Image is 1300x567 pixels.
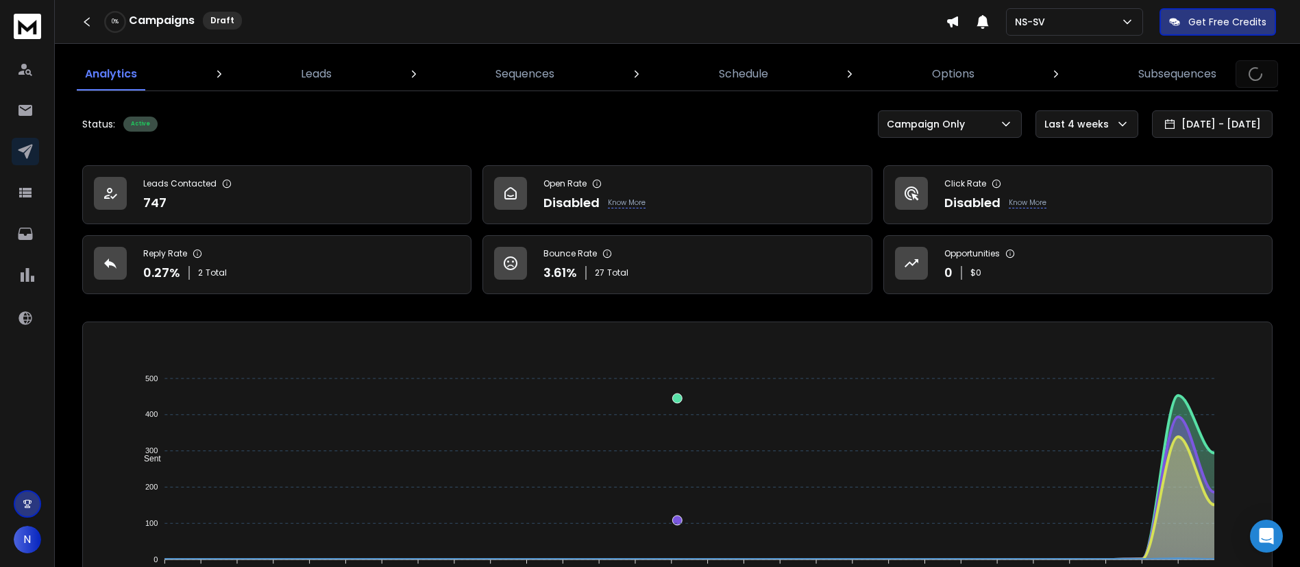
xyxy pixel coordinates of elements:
p: Disabled [543,193,600,213]
a: Leads [293,58,340,91]
p: Click Rate [944,178,986,189]
a: Leads Contacted747 [82,165,471,224]
p: 0 % [112,18,119,26]
a: Options [924,58,983,91]
p: Reply Rate [143,248,187,259]
tspan: 0 [154,555,158,564]
div: Open Intercom Messenger [1250,520,1283,553]
tspan: 400 [145,411,158,419]
img: logo [14,14,41,39]
div: Active [123,117,158,132]
p: Open Rate [543,178,587,189]
p: 3.61 % [543,263,577,282]
span: Total [206,267,227,278]
p: Status: [82,117,115,131]
div: Draft [203,12,242,29]
p: 0.27 % [143,263,180,282]
p: 747 [143,193,167,213]
p: Know More [1009,197,1046,208]
p: Bounce Rate [543,248,597,259]
p: 0 [944,263,953,282]
p: Opportunities [944,248,1000,259]
p: Disabled [944,193,1001,213]
span: 2 [198,267,203,278]
a: Click RateDisabledKnow More [883,165,1273,224]
p: Options [932,66,974,82]
p: Campaign Only [887,117,970,131]
tspan: 500 [145,374,158,383]
a: Bounce Rate3.61%27Total [482,235,872,294]
p: Subsequences [1138,66,1216,82]
p: Leads [301,66,332,82]
button: [DATE] - [DATE] [1152,110,1273,138]
p: Schedule [719,66,768,82]
a: Sequences [487,58,563,91]
a: Schedule [711,58,776,91]
button: N [14,526,41,553]
p: NS-SV [1015,15,1051,29]
a: Reply Rate0.27%2Total [82,235,471,294]
tspan: 200 [145,483,158,491]
h1: Campaigns [129,12,195,29]
p: Know More [608,197,646,208]
a: Subsequences [1130,58,1225,91]
tspan: 100 [145,519,158,527]
span: Total [607,267,628,278]
p: Sequences [495,66,554,82]
span: 27 [595,267,604,278]
a: Opportunities0$0 [883,235,1273,294]
tspan: 300 [145,446,158,455]
p: Last 4 weeks [1044,117,1114,131]
p: $ 0 [970,267,981,278]
a: Analytics [77,58,145,91]
p: Analytics [85,66,137,82]
button: Get Free Credits [1160,8,1276,36]
p: Leads Contacted [143,178,217,189]
a: Open RateDisabledKnow More [482,165,872,224]
p: Get Free Credits [1188,15,1266,29]
span: Sent [134,454,161,463]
